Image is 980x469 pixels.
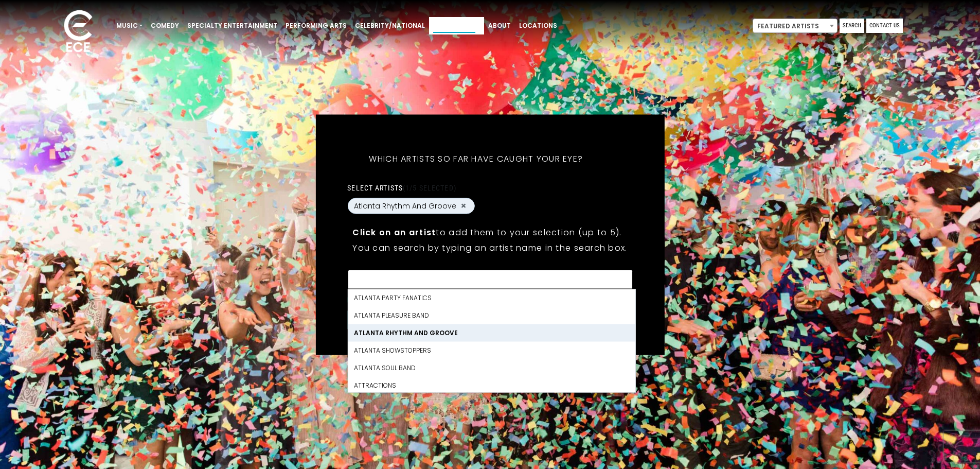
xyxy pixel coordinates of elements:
[281,17,351,34] a: Performing Arts
[354,276,626,285] textarea: Search
[147,17,183,34] a: Comedy
[348,376,635,394] li: Attractions
[352,241,627,254] p: You can search by typing an artist name in the search box.
[112,17,147,34] a: Music
[351,17,429,34] a: Celebrity/National
[403,183,456,192] span: (1/5 selected)
[459,201,468,211] button: Remove Atlanta Rhythm And Groove
[348,324,635,341] li: Atlanta Rhythm And Groove
[352,226,436,238] strong: Click on an artist
[352,225,627,238] p: to add them to your selection (up to 5).
[348,289,635,306] li: Atlanta Party Fanatics
[515,17,561,34] a: Locations
[753,19,837,33] span: Featured Artists
[429,17,484,34] a: Event Types
[348,359,635,376] li: Atlanta Soul Band
[348,341,635,359] li: Atlanta Showstoppers
[354,200,456,211] span: Atlanta Rhythm And Groove
[840,19,864,33] a: Search
[347,183,456,192] label: Select artists
[484,17,515,34] a: About
[347,140,604,177] h5: Which artists so far have caught your eye?
[753,19,838,33] span: Featured Artists
[866,19,903,33] a: Contact Us
[52,7,104,57] img: ece_new_logo_whitev2-1.png
[183,17,281,34] a: Specialty Entertainment
[348,306,635,324] li: Atlanta Pleasure Band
